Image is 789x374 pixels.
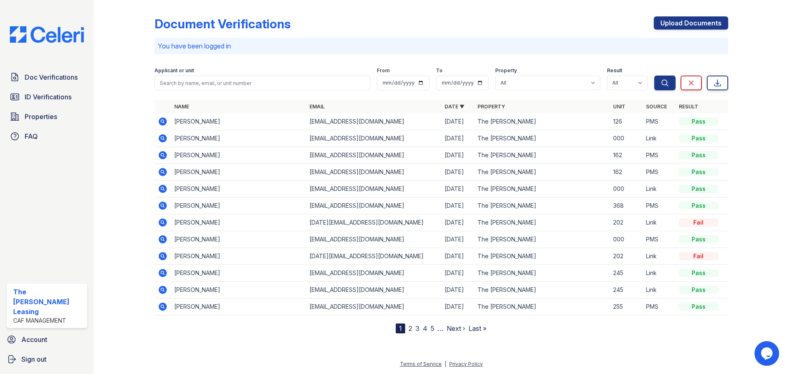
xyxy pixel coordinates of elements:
div: Pass [679,151,718,159]
td: [DATE] [441,130,474,147]
td: [DATE] [441,113,474,130]
p: You have been logged in [158,41,725,51]
label: Result [607,67,622,74]
input: Search by name, email, or unit number [155,76,370,90]
td: [PERSON_NAME] [171,231,306,248]
td: 255 [610,298,643,315]
a: Result [679,103,698,110]
div: 1 [396,324,405,333]
td: [PERSON_NAME] [171,113,306,130]
td: [PERSON_NAME] [171,282,306,298]
td: [DATE] [441,147,474,164]
td: Link [643,181,676,197]
td: The [PERSON_NAME] [474,113,609,130]
td: [DATE] [441,298,474,315]
td: 245 [610,265,643,282]
a: Upload Documents [654,16,728,30]
span: ID Verifications [25,92,72,102]
span: … [438,324,443,333]
div: Pass [679,235,718,243]
td: 202 [610,214,643,231]
td: Link [643,248,676,265]
a: Unit [613,103,625,110]
td: PMS [643,298,676,315]
label: From [377,67,390,74]
td: 368 [610,197,643,214]
td: [DATE][EMAIL_ADDRESS][DOMAIN_NAME] [306,248,441,265]
td: [PERSON_NAME] [171,265,306,282]
a: Source [646,103,667,110]
div: Pass [679,202,718,210]
td: [PERSON_NAME] [171,130,306,147]
td: [EMAIL_ADDRESS][DOMAIN_NAME] [306,197,441,214]
td: Link [643,130,676,147]
a: Date ▼ [445,103,464,110]
td: [EMAIL_ADDRESS][DOMAIN_NAME] [306,130,441,147]
td: [PERSON_NAME] [171,197,306,214]
td: [DATE] [441,214,474,231]
td: Link [643,265,676,282]
td: 000 [610,130,643,147]
td: 126 [610,113,643,130]
td: [PERSON_NAME] [171,298,306,315]
td: [EMAIL_ADDRESS][DOMAIN_NAME] [306,181,441,197]
td: 245 [610,282,643,298]
a: Sign out [3,351,90,367]
a: 3 [415,324,420,333]
span: Properties [25,112,57,122]
td: [PERSON_NAME] [171,164,306,181]
a: 2 [408,324,412,333]
td: 162 [610,147,643,164]
a: 5 [431,324,434,333]
span: Sign out [21,354,46,364]
td: [EMAIL_ADDRESS][DOMAIN_NAME] [306,265,441,282]
td: Link [643,214,676,231]
td: [EMAIL_ADDRESS][DOMAIN_NAME] [306,147,441,164]
a: Properties [7,108,87,125]
a: Last » [468,324,487,333]
div: Pass [679,117,718,126]
td: 162 [610,164,643,181]
div: Pass [679,286,718,294]
td: [PERSON_NAME] [171,214,306,231]
td: Link [643,282,676,298]
td: [DATE] [441,164,474,181]
td: [DATE] [441,197,474,214]
td: PMS [643,231,676,248]
a: FAQ [7,128,87,145]
label: Applicant or unit [155,67,194,74]
td: PMS [643,113,676,130]
div: | [445,361,446,367]
td: [DATE] [441,248,474,265]
td: The [PERSON_NAME] [474,130,609,147]
td: 202 [610,248,643,265]
a: Account [3,331,90,348]
td: [PERSON_NAME] [171,248,306,265]
div: Pass [679,185,718,193]
td: The [PERSON_NAME] [474,197,609,214]
td: [EMAIL_ADDRESS][DOMAIN_NAME] [306,113,441,130]
td: The [PERSON_NAME] [474,214,609,231]
td: [PERSON_NAME] [171,181,306,197]
a: 4 [423,324,427,333]
a: Next › [447,324,465,333]
a: Property [478,103,505,110]
td: [DATE] [441,231,474,248]
div: Fail [679,252,718,260]
td: PMS [643,164,676,181]
td: [DATE] [441,265,474,282]
td: [DATE] [441,181,474,197]
td: The [PERSON_NAME] [474,231,609,248]
a: Doc Verifications [7,69,87,85]
span: FAQ [25,131,38,141]
td: [PERSON_NAME] [171,147,306,164]
span: Account [21,335,47,344]
td: The [PERSON_NAME] [474,298,609,315]
td: PMS [643,197,676,214]
td: The [PERSON_NAME] [474,164,609,181]
td: [EMAIL_ADDRESS][DOMAIN_NAME] [306,282,441,298]
label: Property [495,67,517,74]
td: The [PERSON_NAME] [474,282,609,298]
td: [DATE][EMAIL_ADDRESS][DOMAIN_NAME] [306,214,441,231]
